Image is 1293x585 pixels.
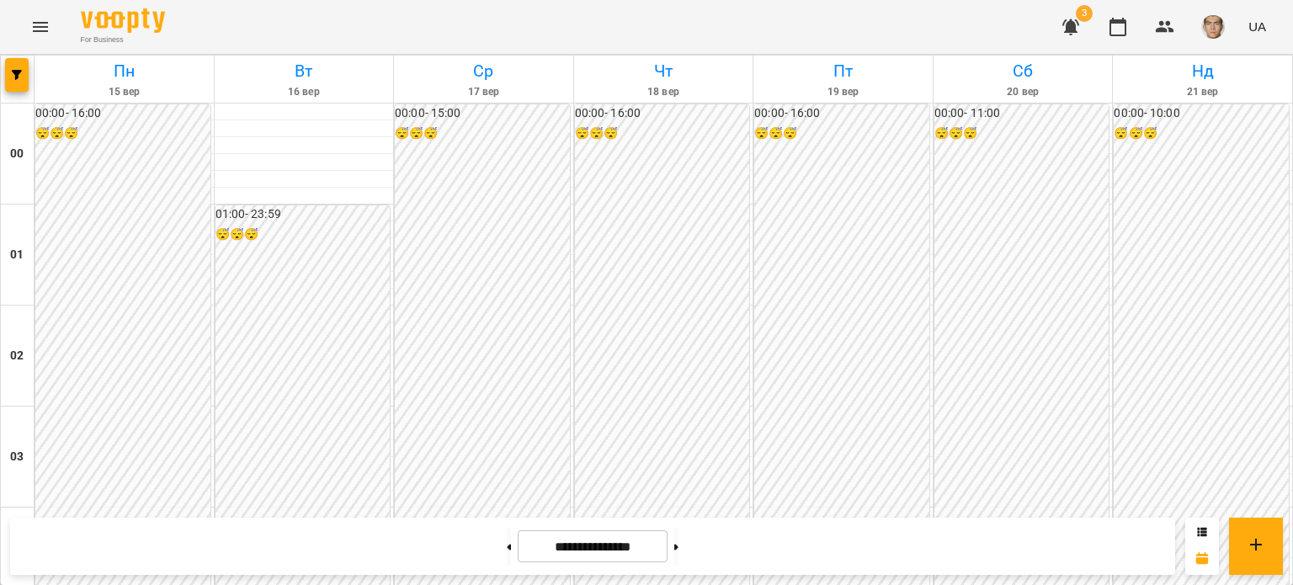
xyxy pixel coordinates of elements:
[37,84,211,100] h6: 15 вер
[1201,15,1225,39] img: 290265f4fa403245e7fea1740f973bad.jpg
[577,58,751,84] h6: Чт
[395,104,570,123] h6: 00:00 - 15:00
[396,84,571,100] h6: 17 вер
[35,104,210,123] h6: 00:00 - 16:00
[10,448,24,466] h6: 03
[20,7,61,47] button: Menu
[10,347,24,365] h6: 02
[1115,58,1290,84] h6: Нд
[215,226,391,244] h6: 😴😴😴
[575,104,750,123] h6: 00:00 - 16:00
[934,104,1109,123] h6: 00:00 - 11:00
[1242,11,1273,42] button: UA
[756,58,930,84] h6: Пт
[35,125,210,143] h6: 😴😴😴
[754,125,929,143] h6: 😴😴😴
[1248,18,1266,35] span: UA
[936,58,1110,84] h6: Сб
[81,35,165,45] span: For Business
[1114,125,1289,143] h6: 😴😴😴
[81,8,165,33] img: Voopty Logo
[395,125,570,143] h6: 😴😴😴
[37,58,211,84] h6: Пн
[754,104,929,123] h6: 00:00 - 16:00
[217,84,391,100] h6: 16 вер
[934,125,1109,143] h6: 😴😴😴
[396,58,571,84] h6: Ср
[575,125,750,143] h6: 😴😴😴
[10,145,24,163] h6: 00
[1076,5,1093,22] span: 3
[936,84,1110,100] h6: 20 вер
[10,246,24,264] h6: 01
[756,84,930,100] h6: 19 вер
[217,58,391,84] h6: Вт
[1114,104,1289,123] h6: 00:00 - 10:00
[215,205,391,224] h6: 01:00 - 23:59
[577,84,751,100] h6: 18 вер
[1115,84,1290,100] h6: 21 вер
